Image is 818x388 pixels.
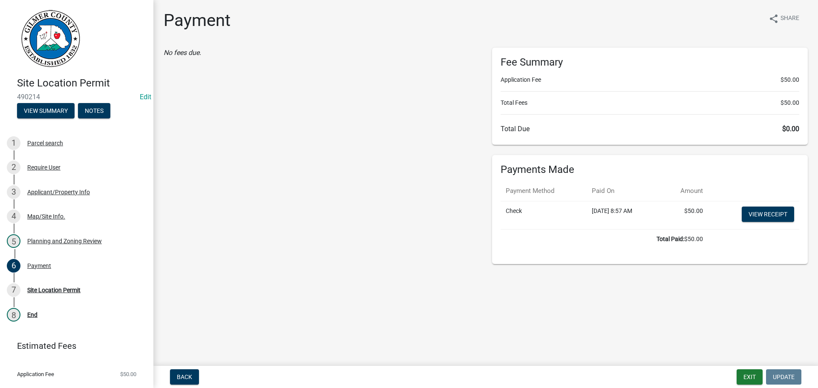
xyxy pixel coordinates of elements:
div: 2 [7,161,20,174]
b: Total Paid: [657,236,684,242]
span: 490214 [17,93,136,101]
div: 8 [7,308,20,322]
span: $50.00 [781,98,799,107]
th: Payment Method [501,181,587,201]
i: share [769,14,779,24]
th: Paid On [587,181,660,201]
i: No fees due. [164,49,201,57]
div: 5 [7,234,20,248]
div: Applicant/Property Info [27,189,90,195]
button: Update [766,369,801,385]
h6: Fee Summary [501,56,799,69]
button: Notes [78,103,110,118]
div: 4 [7,210,20,223]
button: View Summary [17,103,75,118]
li: Application Fee [501,75,799,84]
td: $50.00 [501,229,708,249]
a: View receipt [742,207,794,222]
h6: Total Due [501,125,799,133]
button: Back [170,369,199,385]
span: Update [773,374,795,380]
h1: Payment [164,10,230,31]
button: Exit [737,369,763,385]
td: Check [501,201,587,229]
wm-modal-confirm: Notes [78,108,110,115]
div: Parcel search [27,140,63,146]
div: 1 [7,136,20,150]
div: 6 [7,259,20,273]
span: $50.00 [120,371,136,377]
td: $50.00 [660,201,708,229]
span: Share [781,14,799,24]
th: Amount [660,181,708,201]
button: shareShare [762,10,806,27]
span: Back [177,374,192,380]
div: 3 [7,185,20,199]
span: Application Fee [17,371,54,377]
img: Gilmer County, Georgia [17,9,81,68]
div: Planning and Zoning Review [27,238,102,244]
wm-modal-confirm: Summary [17,108,75,115]
div: Map/Site Info. [27,213,65,219]
div: Site Location Permit [27,287,81,293]
td: [DATE] 8:57 AM [587,201,660,229]
h4: Site Location Permit [17,77,147,89]
div: 7 [7,283,20,297]
div: Require User [27,164,60,170]
a: Edit [140,93,151,101]
span: $0.00 [782,125,799,133]
a: Estimated Fees [7,337,140,354]
div: End [27,312,37,318]
wm-modal-confirm: Edit Application Number [140,93,151,101]
div: Payment [27,263,51,269]
h6: Payments Made [501,164,799,176]
li: Total Fees [501,98,799,107]
span: $50.00 [781,75,799,84]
